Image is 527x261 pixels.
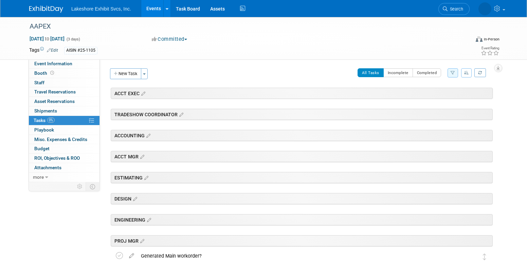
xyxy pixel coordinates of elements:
[34,99,75,104] span: Asset Reservations
[430,35,499,46] div: Event Format
[86,182,100,191] td: Toggle Event Tabs
[29,69,99,78] a: Booth
[145,132,150,139] a: Edit sections
[111,214,493,225] div: ENGINEERING
[34,80,44,85] span: Staff
[131,195,137,202] a: Edit sections
[34,118,55,123] span: Tasks
[33,174,44,180] span: more
[111,109,493,120] div: TRADESHOW COORDINATOR
[27,20,459,33] div: AAPEX
[34,127,54,133] span: Playbook
[29,47,58,54] td: Tags
[44,36,50,41] span: to
[29,6,63,13] img: ExhibitDay
[143,174,148,181] a: Edit sections
[29,144,99,153] a: Budget
[484,37,499,42] div: In-Person
[29,116,99,125] a: Tasks0%
[474,68,486,77] a: Refresh
[111,193,493,204] div: DESIGN
[49,70,55,75] span: Booth not reserved yet
[47,48,58,53] a: Edit
[111,151,493,162] div: ACCT MGR
[66,37,80,41] span: (3 days)
[149,36,190,43] button: Committed
[358,68,384,77] button: All Tasks
[139,237,144,244] a: Edit sections
[34,146,50,151] span: Budget
[29,78,99,87] a: Staff
[34,137,87,142] span: Misc. Expenses & Credits
[29,135,99,144] a: Misc. Expenses & Credits
[29,154,99,163] a: ROI, Objectives & ROO
[29,97,99,106] a: Asset Reservations
[438,3,470,15] a: Search
[178,111,183,118] a: Edit sections
[71,6,131,12] span: Lakeshore Exhibit Svcs, Inc.
[29,87,99,97] a: Travel Reservations
[47,118,55,123] span: 0%
[111,235,493,246] div: PROJ MGR
[476,36,483,42] img: Format-Inperson.png
[29,36,65,42] span: [DATE] [DATE]
[478,2,491,15] img: MICHELLE MOYA
[140,90,145,97] a: Edit sections
[139,153,144,160] a: Edit sections
[34,108,57,114] span: Shipments
[34,89,76,94] span: Travel Reservations
[29,59,99,68] a: Event Information
[413,68,441,77] button: Completed
[111,88,493,99] div: ACCT EXEC
[29,163,99,172] a: Attachments
[111,130,493,141] div: ACCOUNTING
[29,173,99,182] a: more
[126,253,138,259] a: edit
[481,47,499,50] div: Event Rating
[29,106,99,116] a: Shipments
[74,182,86,191] td: Personalize Event Tab Strip
[483,254,486,260] i: Move task
[145,216,151,223] a: Edit sections
[383,68,413,77] button: Incomplete
[29,125,99,135] a: Playbook
[34,165,61,170] span: Attachments
[448,6,463,12] span: Search
[111,172,493,183] div: ESTIMATING
[64,47,97,54] div: AISIN #25-1105
[34,70,55,76] span: Booth
[110,68,141,79] button: New Task
[34,61,72,66] span: Event Information
[468,252,476,261] img: MICHELLE MOYA
[34,155,80,161] span: ROI, Objectives & ROO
